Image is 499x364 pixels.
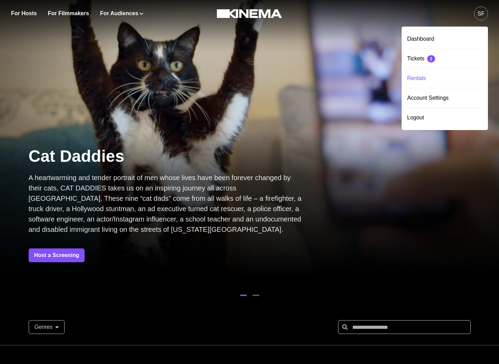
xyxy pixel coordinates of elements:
div: 2 [430,57,432,61]
p: Cat Daddies [29,146,305,167]
a: Rentals [407,69,482,88]
p: A heartwarming and tender portrait of men whose lives have been forever changed by their cats, CA... [29,173,305,235]
button: Genres [29,320,65,334]
button: For Audiences [100,9,143,18]
a: Dashboard [407,29,482,49]
a: Tickets 2 [407,49,482,69]
a: Host a Screening [29,248,85,262]
a: For Hosts [11,9,37,18]
a: For Filmmakers [48,9,89,18]
a: Account Settings [407,88,482,108]
div: Tickets [407,49,482,68]
button: Logout [407,108,482,127]
div: SF [478,10,484,18]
